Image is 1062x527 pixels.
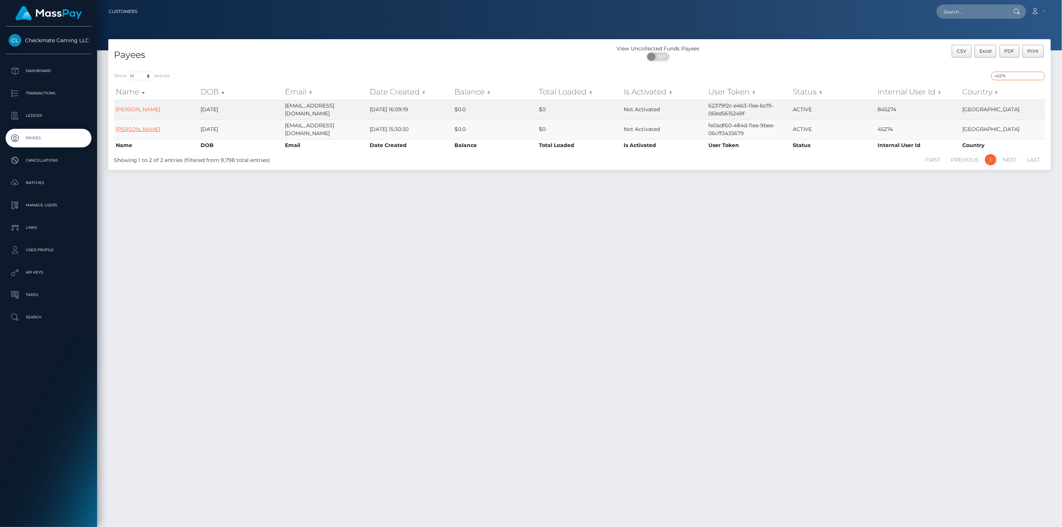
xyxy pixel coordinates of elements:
[6,263,91,282] a: API Keys
[537,119,622,139] td: $0
[283,119,368,139] td: [EMAIL_ADDRESS][DOMAIN_NAME]
[199,119,283,139] td: [DATE]
[707,100,791,119] td: 62379f2c-e4b3-11ee-bcf9-06bd5615249f
[960,139,1045,151] th: Country
[368,84,453,99] th: Date Created: activate to sort column ascending
[9,34,21,47] img: Checkmate Gaming LLC
[199,100,283,119] td: [DATE]
[114,49,574,62] h4: Payees
[937,4,1007,19] input: Search...
[876,119,960,139] td: 45274
[707,84,791,99] th: User Token: activate to sort column ascending
[6,218,91,237] a: Links
[6,196,91,215] a: Manage Users
[116,126,160,132] a: [PERSON_NAME]
[6,37,91,44] span: Checkmate Gaming LLC
[9,177,88,188] p: Batches
[622,119,707,139] td: Not Activated
[114,139,199,151] th: Name
[1000,45,1020,57] button: PDF
[114,153,496,164] div: Showing 1 to 2 of 2 entries (filtered from 9,798 total entries)
[622,84,707,99] th: Is Activated: activate to sort column ascending
[1022,45,1044,57] button: Print
[9,65,88,77] p: Dashboard
[960,84,1045,99] th: Country: activate to sort column ascending
[9,88,88,99] p: Transactions
[283,84,368,99] th: Email: activate to sort column ascending
[622,100,707,119] td: Not Activated
[9,132,88,144] p: Payees
[876,139,960,151] th: Internal User Id
[791,100,876,119] td: ACTIVE
[127,72,155,80] select: Showentries
[114,84,199,99] th: Name: activate to sort column ascending
[9,200,88,211] p: Manage Users
[283,139,368,151] th: Email
[9,155,88,166] p: Cancellations
[651,53,670,61] span: OFF
[453,139,537,151] th: Balance
[6,308,91,327] a: Search
[1028,48,1039,54] span: Print
[9,289,88,300] p: Taxes
[199,84,283,99] th: DOB: activate to sort column descending
[957,48,966,54] span: CSV
[537,84,622,99] th: Total Loaded: activate to sort column ascending
[960,100,1045,119] td: [GEOGRAPHIC_DATA]
[114,72,170,80] label: Show entries
[6,151,91,170] a: Cancellations
[6,129,91,147] a: Payees
[791,139,876,151] th: Status
[707,119,791,139] td: fe0adf60-484d-11ee-9bee-06cff3435679
[9,244,88,256] p: User Profile
[952,45,972,57] button: CSV
[9,110,88,121] p: Ledger
[6,84,91,103] a: Transactions
[1004,48,1015,54] span: PDF
[6,62,91,80] a: Dashboard
[116,106,160,113] a: [PERSON_NAME]
[985,154,996,165] a: 1
[453,100,537,119] td: $0.0
[368,100,453,119] td: [DATE] 16:09:19
[9,267,88,278] p: API Keys
[791,119,876,139] td: ACTIVE
[6,241,91,259] a: User Profile
[979,48,991,54] span: Excel
[537,100,622,119] td: $0
[707,139,791,151] th: User Token
[876,100,960,119] td: 845274
[9,312,88,323] p: Search
[9,222,88,233] p: Links
[368,139,453,151] th: Date Created
[975,45,997,57] button: Excel
[6,106,91,125] a: Ledger
[199,139,283,151] th: DOB
[15,6,82,21] img: MassPay Logo
[109,4,137,19] a: Customers
[453,84,537,99] th: Balance: activate to sort column ascending
[537,139,622,151] th: Total Loaded
[622,139,707,151] th: Is Activated
[791,84,876,99] th: Status: activate to sort column ascending
[991,72,1045,80] input: Search transactions
[580,45,737,53] div: View Uncollected Funds Payees
[876,84,960,99] th: Internal User Id: activate to sort column ascending
[283,100,368,119] td: [EMAIL_ADDRESS][DOMAIN_NAME]
[453,119,537,139] td: $0.0
[960,119,1045,139] td: [GEOGRAPHIC_DATA]
[368,119,453,139] td: [DATE] 15:30:30
[6,286,91,304] a: Taxes
[6,174,91,192] a: Batches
